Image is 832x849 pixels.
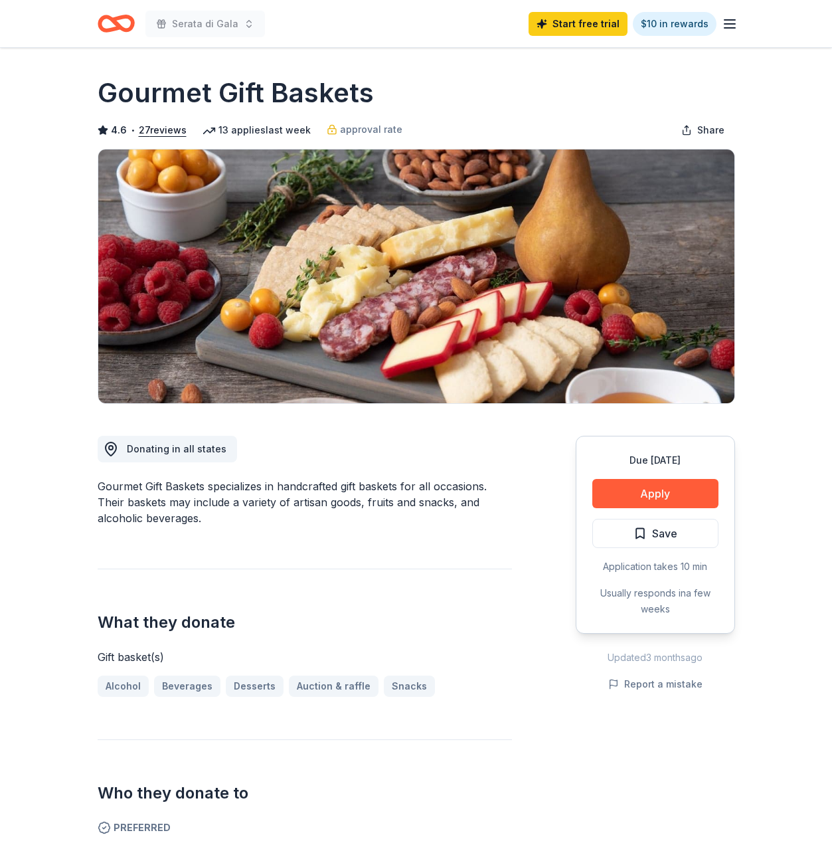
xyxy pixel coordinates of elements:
[592,559,718,575] div: Application takes 10 min
[98,149,734,403] img: Image for Gourmet Gift Baskets
[592,519,718,548] button: Save
[529,12,627,36] a: Start free trial
[98,8,135,39] a: Home
[98,676,149,697] a: Alcohol
[576,650,735,666] div: Updated 3 months ago
[203,122,311,138] div: 13 applies last week
[98,74,374,112] h1: Gourmet Gift Baskets
[154,676,220,697] a: Beverages
[608,676,703,692] button: Report a mistake
[98,820,512,836] span: Preferred
[289,676,378,697] a: Auction & raffle
[592,452,718,468] div: Due [DATE]
[130,125,135,136] span: •
[98,649,512,665] div: Gift basket(s)
[172,16,238,32] span: Serata di Gala
[592,585,718,617] div: Usually responds in a few weeks
[592,479,718,508] button: Apply
[139,122,187,138] button: 27reviews
[226,676,284,697] a: Desserts
[127,443,226,454] span: Donating in all states
[98,478,512,526] div: Gourmet Gift Baskets specializes in handcrafted gift baskets for all occasions. Their baskets may...
[145,11,265,37] button: Serata di Gala
[384,676,435,697] a: Snacks
[697,122,724,138] span: Share
[633,12,716,36] a: $10 in rewards
[327,122,402,138] a: approval rate
[98,783,512,804] h2: Who they donate to
[111,122,127,138] span: 4.6
[340,122,402,138] span: approval rate
[98,612,512,633] h2: What they donate
[652,525,677,542] span: Save
[671,117,735,143] button: Share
